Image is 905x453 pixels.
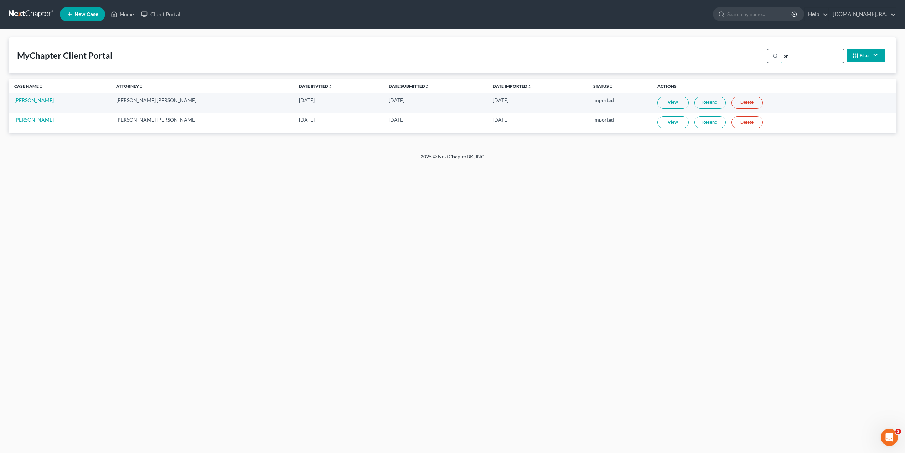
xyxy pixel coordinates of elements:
td: Imported [588,93,652,113]
i: unfold_more [527,85,532,89]
a: [PERSON_NAME] [14,117,54,123]
i: unfold_more [139,85,143,89]
div: 2025 © NextChapterBK, INC [249,153,656,166]
div: MyChapter Client Portal [17,50,113,61]
span: [DATE] [389,117,404,123]
span: [DATE] [389,97,404,103]
i: unfold_more [328,85,332,89]
a: Date Invitedunfold_more [299,83,332,89]
a: Date Submittedunfold_more [389,83,429,89]
a: [DOMAIN_NAME], P.A. [829,8,896,21]
span: New Case [74,12,98,17]
button: Filter [847,49,885,62]
a: Delete [731,97,763,109]
a: Home [107,8,138,21]
th: Actions [652,79,896,93]
i: unfold_more [425,85,429,89]
i: unfold_more [39,85,43,89]
a: View [657,97,689,109]
a: [PERSON_NAME] [14,97,54,103]
a: Resend [694,97,726,109]
span: [DATE] [299,117,315,123]
span: [DATE] [493,97,508,103]
a: Client Portal [138,8,184,21]
span: [DATE] [493,117,508,123]
a: Help [805,8,828,21]
td: Imported [588,113,652,133]
a: Resend [694,116,726,128]
a: Date Importedunfold_more [493,83,532,89]
input: Search... [781,49,844,63]
input: Search by name... [727,7,792,21]
a: View [657,116,689,128]
a: Statusunfold_more [593,83,613,89]
i: unfold_more [609,85,613,89]
span: [DATE] [299,97,315,103]
td: [PERSON_NAME] [PERSON_NAME] [110,113,294,133]
span: 2 [895,429,901,434]
a: Case Nameunfold_more [14,83,43,89]
a: Delete [731,116,763,128]
a: Attorneyunfold_more [116,83,143,89]
td: [PERSON_NAME] [PERSON_NAME] [110,93,294,113]
iframe: Intercom live chat [881,429,898,446]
